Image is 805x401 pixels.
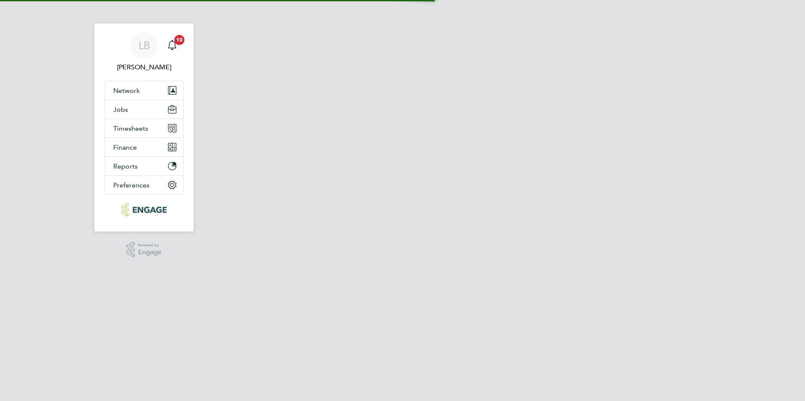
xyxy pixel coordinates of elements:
span: Engage [138,249,162,256]
span: Finance [113,143,137,151]
button: Reports [105,157,183,175]
span: Network [113,87,140,95]
a: LB[PERSON_NAME] [104,32,184,72]
a: Powered byEngage [126,242,162,258]
button: Timesheets [105,119,183,137]
span: 10 [174,35,184,45]
button: Finance [105,138,183,156]
span: LB [139,40,150,51]
a: Go to home page [104,203,184,216]
span: Powered by [138,242,162,249]
span: Timesheets [113,124,148,132]
button: Network [105,81,183,100]
span: Lauren Bowron [104,62,184,72]
button: Preferences [105,176,183,194]
a: 10 [164,32,181,59]
button: Jobs [105,100,183,119]
span: Reports [113,162,138,170]
span: Preferences [113,181,149,189]
nav: Main navigation [94,24,194,232]
img: pcrnet-logo-retina.png [121,203,166,216]
span: Jobs [113,106,128,113]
